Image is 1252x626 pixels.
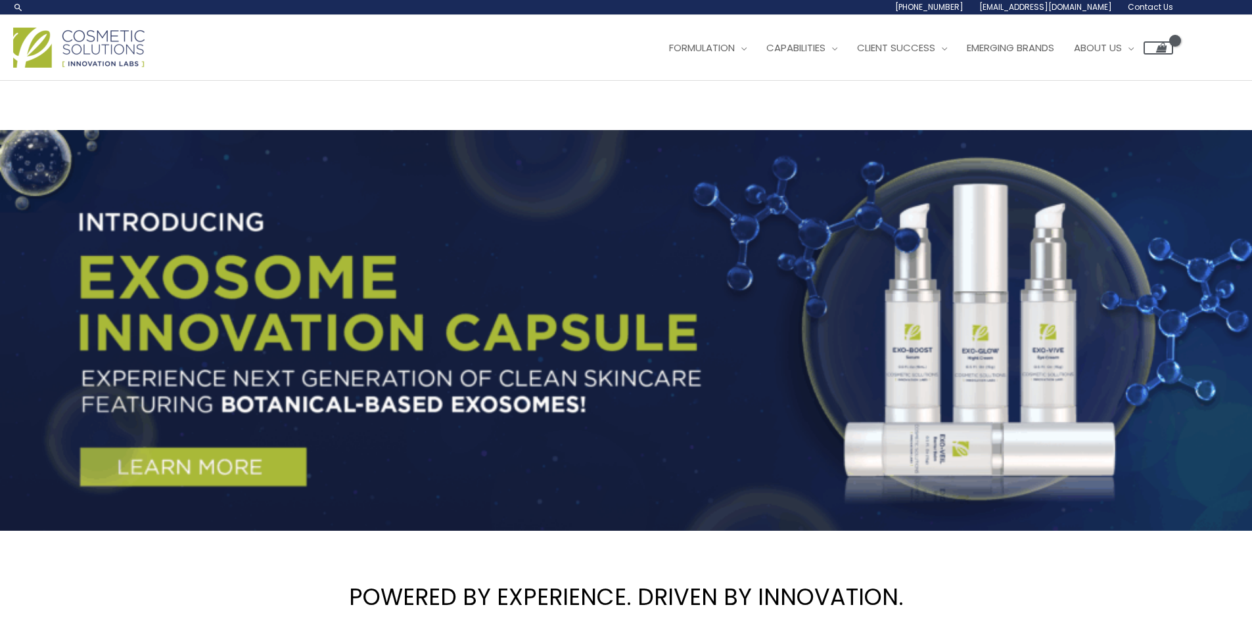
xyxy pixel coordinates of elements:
span: [PHONE_NUMBER] [895,1,963,12]
span: Client Success [857,41,935,55]
a: Formulation [659,28,756,68]
a: About Us [1064,28,1144,68]
a: Emerging Brands [957,28,1064,68]
a: View Shopping Cart, empty [1144,41,1173,55]
span: [EMAIL_ADDRESS][DOMAIN_NAME] [979,1,1112,12]
a: Client Success [847,28,957,68]
span: Capabilities [766,41,825,55]
span: Formulation [669,41,735,55]
a: Capabilities [756,28,847,68]
span: Emerging Brands [967,41,1054,55]
nav: Site Navigation [649,28,1173,68]
a: Search icon link [13,2,24,12]
span: Contact Us [1128,1,1173,12]
span: About Us [1074,41,1122,55]
img: Cosmetic Solutions Logo [13,28,145,68]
